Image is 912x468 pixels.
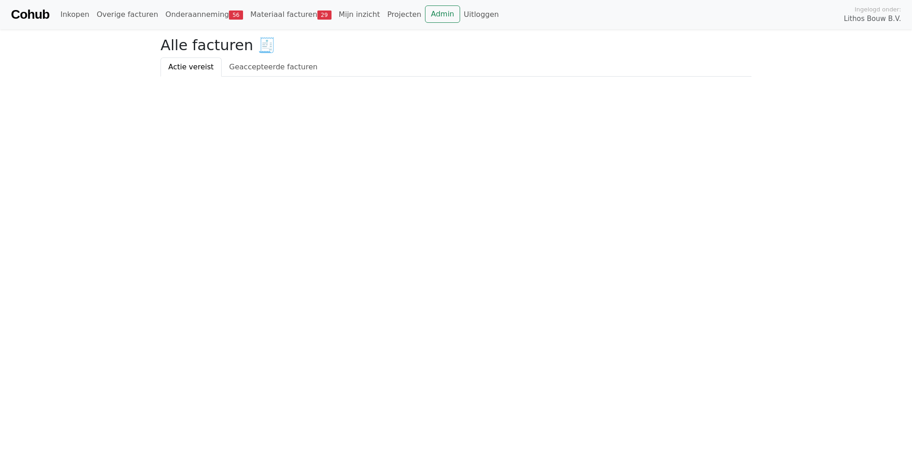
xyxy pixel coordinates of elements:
[161,36,751,54] h2: Alle facturen 🧾
[57,5,93,24] a: Inkopen
[93,5,162,24] a: Overige facturen
[335,5,384,24] a: Mijn inzicht
[855,5,901,14] span: Ingelogd onder:
[425,5,460,23] a: Admin
[317,10,332,20] span: 29
[161,57,222,77] a: Actie vereist
[11,4,49,26] a: Cohub
[460,5,503,24] a: Uitloggen
[383,5,425,24] a: Projecten
[229,10,243,20] span: 56
[222,57,326,77] a: Geaccepteerde facturen
[247,5,335,24] a: Materiaal facturen29
[844,14,901,24] span: Lithos Bouw B.V.
[162,5,247,24] a: Onderaanneming56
